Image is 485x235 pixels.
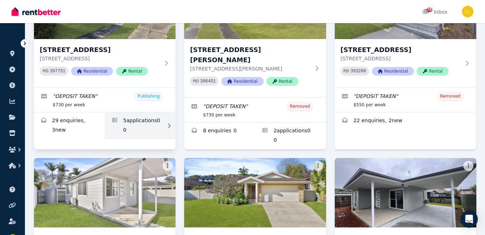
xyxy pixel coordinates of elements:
[341,55,460,62] p: [STREET_ADDRESS]
[462,6,473,17] img: Campbell Lemmon
[313,161,323,171] button: More options
[351,69,366,74] code: 393280
[335,158,476,227] img: 23A Kathleen White Cres, Killarney Vale
[50,69,65,74] code: 397751
[43,69,48,73] small: PID
[335,112,476,130] a: Enquiries for 62A MacArthur St, Killarney Vale
[116,67,148,76] span: Rental
[190,45,310,65] h3: [STREET_ADDRESS][PERSON_NAME]
[193,79,199,83] small: PID
[34,158,176,227] img: 2A Laguna Parade, Berkeley Vale
[71,67,113,76] span: Residential
[463,161,473,171] button: More options
[343,69,349,73] small: PID
[105,112,176,139] a: Applications for 30 MacArthur St, Killarney Vale
[184,158,326,227] img: 58 Waikiki Rd, Bonnells Bay
[221,77,263,86] span: Residential
[255,123,326,149] a: Applications for 97 Thomas Mitchell Rd, Killarney Vale
[184,98,326,122] a: Edit listing: DEPOSIT TAKEN
[200,79,216,84] code: 396451
[34,87,176,112] a: Edit listing: DEPOSIT TAKEN
[12,6,61,17] img: RentBetter
[267,77,298,86] span: Rental
[40,55,160,62] p: [STREET_ADDRESS]
[426,8,432,12] span: 78
[460,210,478,228] div: Open Intercom Messenger
[40,45,160,55] h3: [STREET_ADDRESS]
[422,8,447,16] div: Inbox
[34,112,105,139] a: Enquiries for 30 MacArthur St, Killarney Vale
[341,45,460,55] h3: [STREET_ADDRESS]
[163,161,173,171] button: More options
[184,123,255,149] a: Enquiries for 97 Thomas Mitchell Rd, Killarney Vale
[190,65,310,72] p: [STREET_ADDRESS][PERSON_NAME]
[335,87,476,112] a: Edit listing: DEPOSIT TAKEN
[372,67,414,76] span: Residential
[417,67,449,76] span: Rental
